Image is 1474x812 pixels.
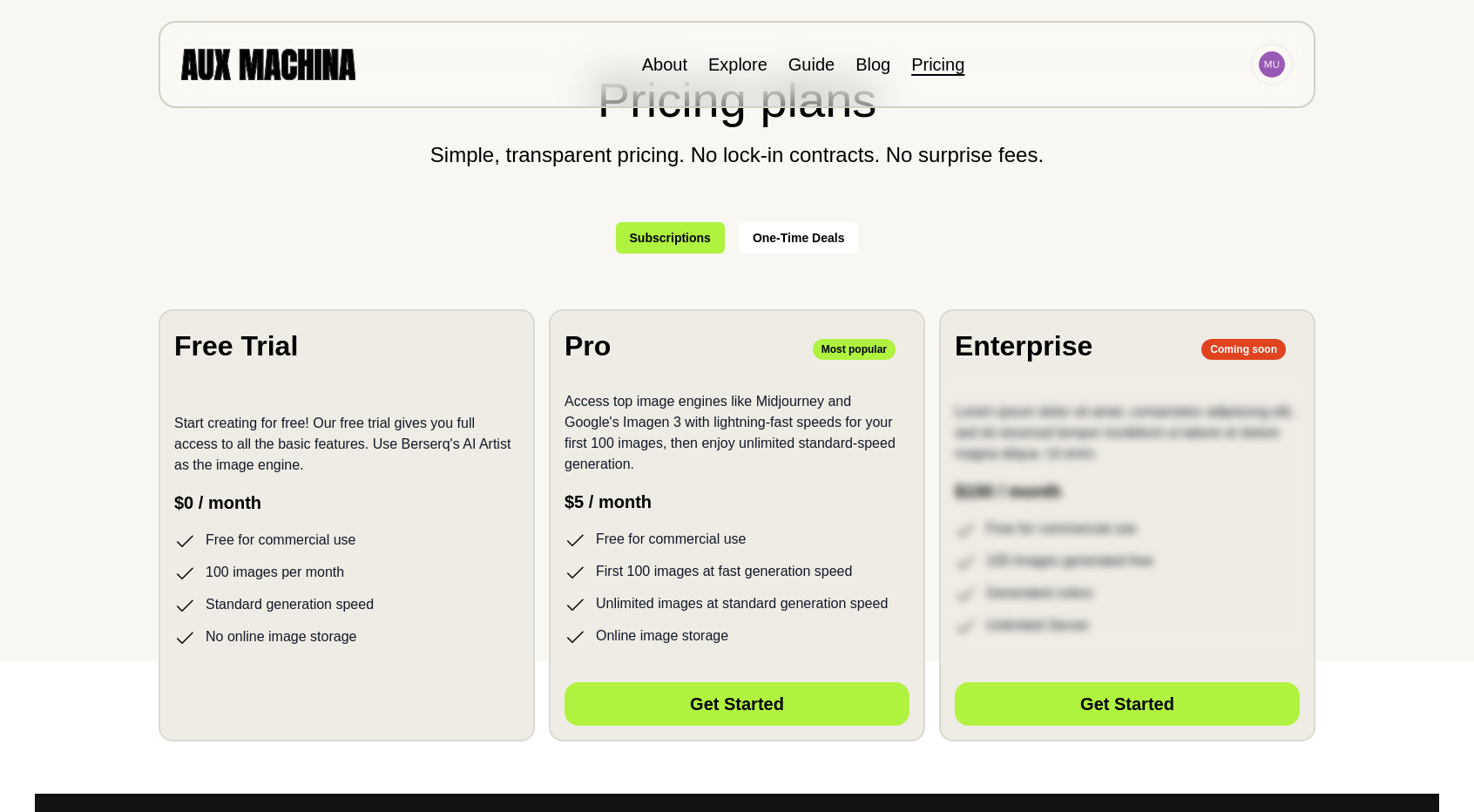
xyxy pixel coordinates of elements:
[174,325,298,367] h2: Free Trial
[174,530,519,551] li: Free for commercial use
[708,55,767,74] a: Explore
[1201,339,1286,360] p: Coming soon
[813,339,896,360] p: Most popular
[565,682,909,726] button: Get Started
[855,55,890,74] a: Blog
[565,489,909,515] p: $5 / month
[565,626,909,647] li: Online image storage
[739,222,859,254] button: One-Time Deals
[565,593,909,615] li: Unlimited images at standard generation speed
[174,626,519,648] li: No online image storage
[565,325,611,367] h2: Pro
[565,561,909,583] li: First 100 images at fast generation speed
[955,682,1300,726] button: Get Started
[911,55,964,74] a: Pricing
[181,49,355,79] img: AUX MACHINA
[174,594,519,616] li: Standard generation speed
[565,391,909,475] p: Access top image engines like Midjourney and Google's Imagen 3 with lightning-fast speeds for you...
[1259,51,1285,78] img: Avatar
[174,413,519,476] p: Start creating for free! Our free trial gives you full access to all the basic features. Use Bers...
[174,490,519,516] p: $0 / month
[642,55,687,74] a: About
[955,325,1092,367] h2: Enterprise
[159,144,1315,166] p: Simple, transparent pricing. No lock-in contracts. No surprise fees.
[616,222,725,254] button: Subscriptions
[174,562,519,584] li: 100 images per month
[565,529,909,551] li: Free for commercial use
[788,55,835,74] a: Guide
